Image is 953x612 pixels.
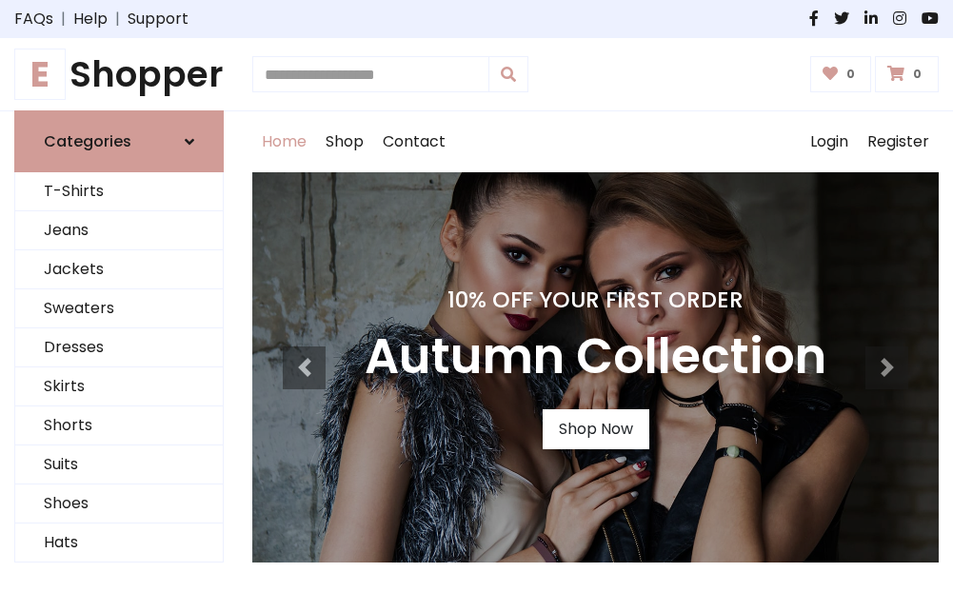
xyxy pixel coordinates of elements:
[373,111,455,172] a: Contact
[14,8,53,30] a: FAQs
[15,211,223,250] a: Jeans
[108,8,128,30] span: |
[365,286,826,313] h4: 10% Off Your First Order
[15,289,223,328] a: Sweaters
[15,367,223,406] a: Skirts
[44,132,131,150] h6: Categories
[252,111,316,172] a: Home
[801,111,858,172] a: Login
[14,53,224,95] h1: Shopper
[15,523,223,563] a: Hats
[316,111,373,172] a: Shop
[365,328,826,386] h3: Autumn Collection
[14,49,66,100] span: E
[858,111,939,172] a: Register
[15,406,223,445] a: Shorts
[14,53,224,95] a: EShopper
[73,8,108,30] a: Help
[128,8,189,30] a: Support
[15,250,223,289] a: Jackets
[15,172,223,211] a: T-Shirts
[15,484,223,523] a: Shoes
[875,56,939,92] a: 0
[53,8,73,30] span: |
[15,328,223,367] a: Dresses
[810,56,872,92] a: 0
[842,66,860,83] span: 0
[543,409,649,449] a: Shop Now
[908,66,926,83] span: 0
[14,110,224,172] a: Categories
[15,445,223,484] a: Suits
